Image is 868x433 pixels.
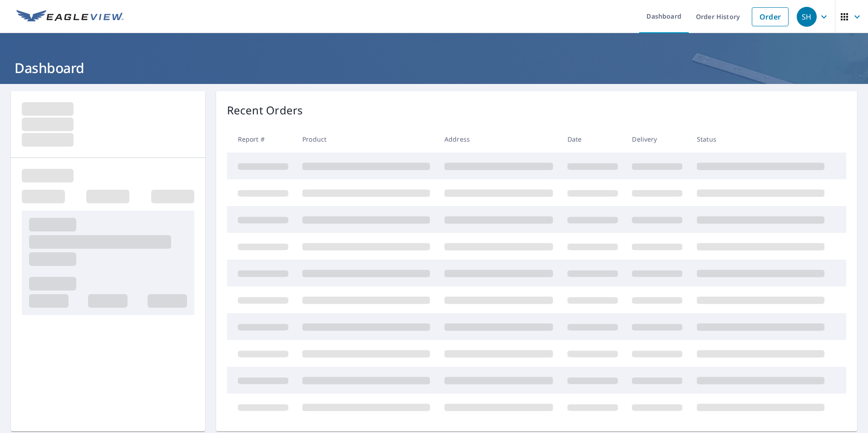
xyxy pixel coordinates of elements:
th: Product [295,126,437,153]
div: SH [797,7,817,27]
th: Report # [227,126,296,153]
th: Date [560,126,625,153]
a: Order [752,7,789,26]
th: Address [437,126,560,153]
th: Delivery [625,126,690,153]
th: Status [690,126,832,153]
p: Recent Orders [227,102,303,118]
h1: Dashboard [11,59,857,77]
img: EV Logo [16,10,123,24]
